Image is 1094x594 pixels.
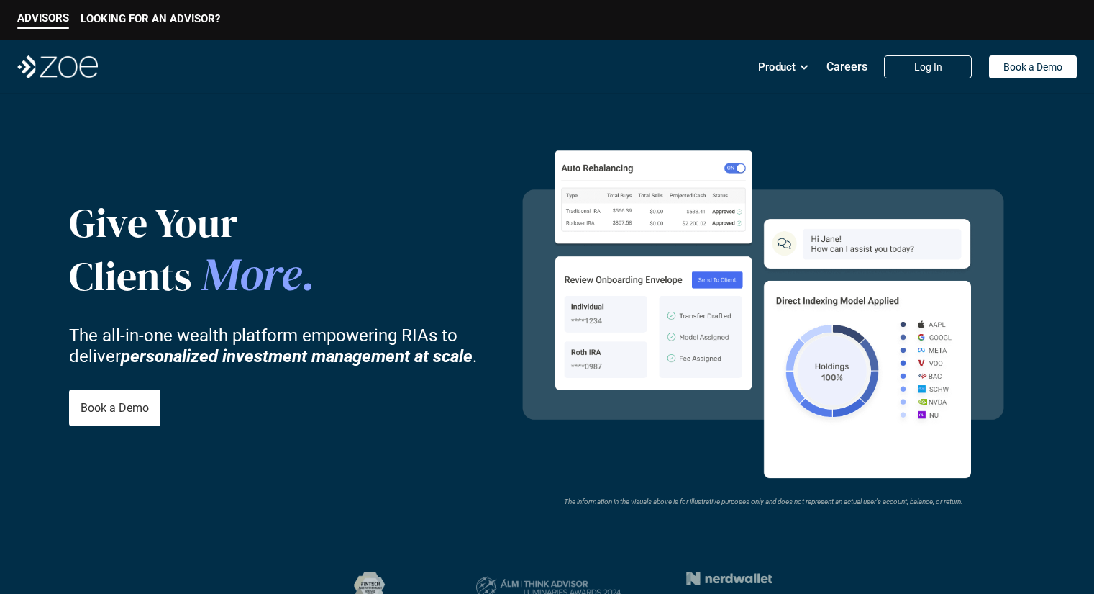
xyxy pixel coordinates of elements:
[121,346,473,366] strong: personalized investment management at scale
[563,498,962,505] em: The information in the visuals above is for illustrative purposes only and does not represent an ...
[301,243,316,305] span: .
[81,12,220,25] p: LOOKING FOR AN ADVISOR?
[69,199,401,247] p: Give Your
[17,12,69,24] p: ADVISORS
[826,60,867,73] p: Careers
[914,61,942,73] p: Log In
[81,401,149,415] p: Book a Demo
[884,55,972,78] a: Log In
[69,390,160,426] a: Book a Demo
[69,247,401,302] p: Clients
[989,55,1077,78] a: Book a Demo
[201,243,301,305] span: More
[758,56,796,78] p: Product
[69,325,501,367] p: The all-in-one wealth platform empowering RIAs to deliver .
[1003,61,1062,73] p: Book a Demo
